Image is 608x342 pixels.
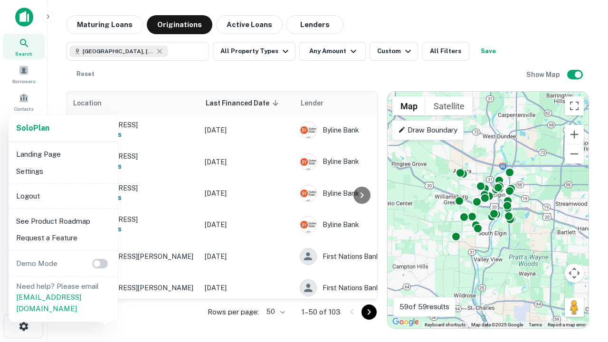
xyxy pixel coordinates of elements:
[12,163,114,180] li: Settings
[12,258,61,269] p: Demo Mode
[12,213,114,230] li: See Product Roadmap
[12,146,114,163] li: Landing Page
[16,293,81,313] a: [EMAIL_ADDRESS][DOMAIN_NAME]
[16,123,49,134] a: SoloPlan
[12,229,114,247] li: Request a Feature
[560,236,608,281] iframe: Chat Widget
[16,281,110,314] p: Need help? Please email
[16,123,49,133] strong: Solo Plan
[12,188,114,205] li: Logout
